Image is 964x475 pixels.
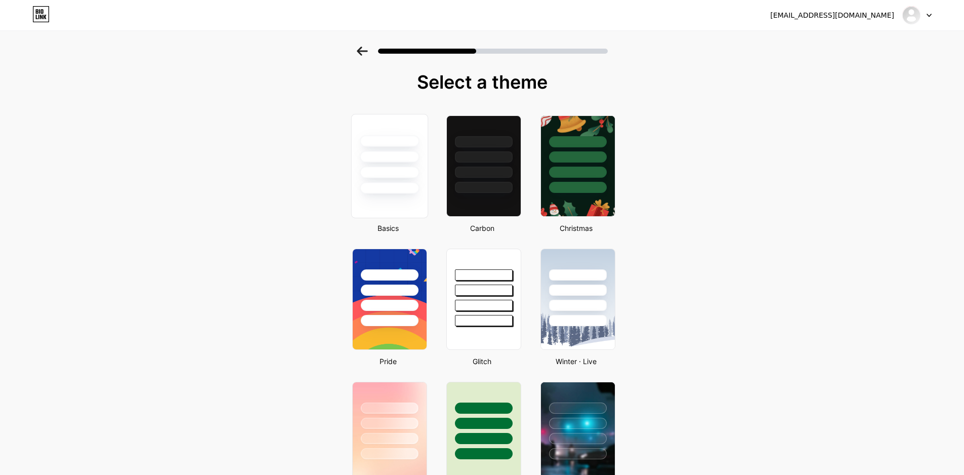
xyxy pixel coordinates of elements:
img: airlinesheadoffices1 [902,6,921,25]
div: Christmas [537,223,615,233]
div: Select a theme [348,72,616,92]
div: Carbon [443,223,521,233]
div: Winter · Live [537,356,615,367]
div: Pride [349,356,427,367]
div: Glitch [443,356,521,367]
div: Basics [349,223,427,233]
div: [EMAIL_ADDRESS][DOMAIN_NAME] [770,10,894,21]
